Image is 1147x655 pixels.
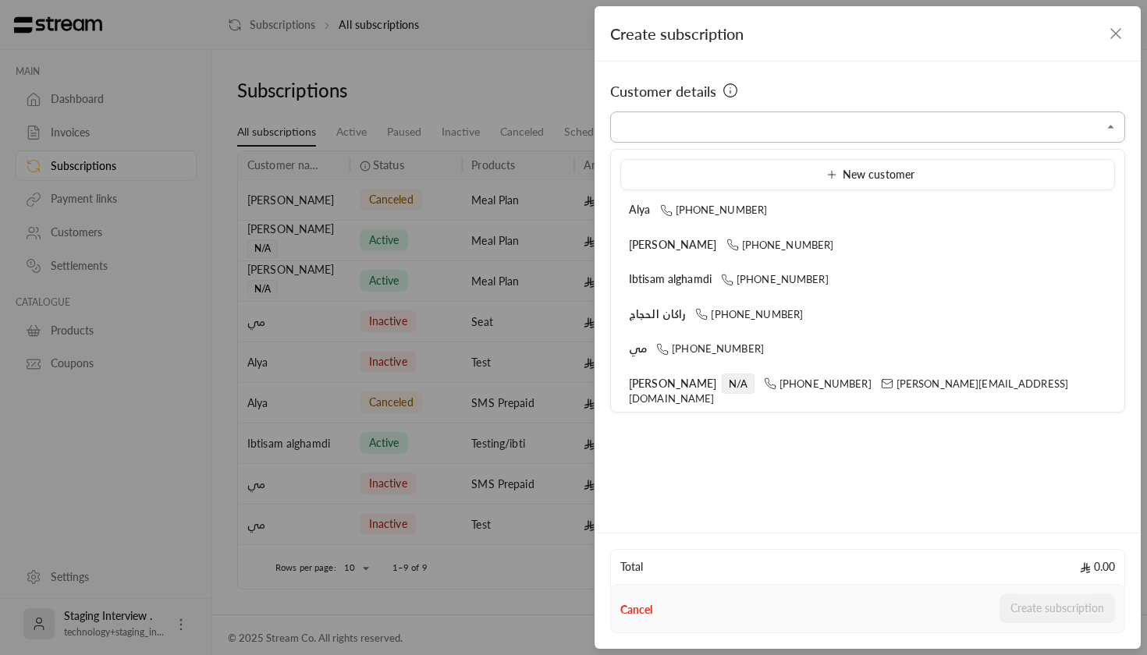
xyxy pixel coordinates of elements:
button: Cancel [620,602,652,618]
span: Alya [629,203,651,216]
button: Close [1102,118,1120,136]
span: [PHONE_NUMBER] [660,204,768,216]
span: [PHONE_NUMBER] [695,308,803,320]
span: راكان الحجاج [629,307,686,320]
span: [PHONE_NUMBER] [721,273,829,285]
span: [PHONE_NUMBER] [726,239,834,251]
span: [PHONE_NUMBER] [656,342,764,355]
span: Customer details [610,80,716,102]
span: 0.00 [1080,559,1115,575]
span: [PERSON_NAME] [629,238,717,251]
span: Total [620,559,643,575]
span: [PHONE_NUMBER] [764,377,872,390]
span: N/A [722,374,755,394]
span: Ibtisam alghamdi [629,272,712,285]
span: [PERSON_NAME] [629,377,717,390]
span: Create subscription [610,24,744,43]
span: مي [629,342,647,355]
span: New customer [821,168,914,181]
